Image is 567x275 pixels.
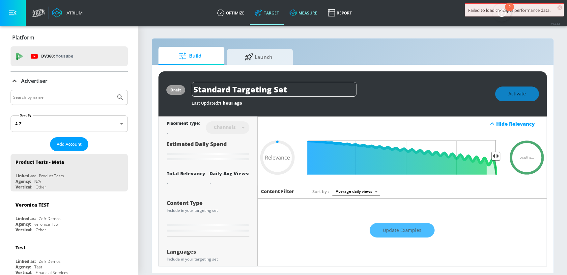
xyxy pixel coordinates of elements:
[36,227,46,233] div: Other
[219,100,242,106] span: 1 hour ago
[192,100,489,106] div: Last Updated:
[520,156,534,159] span: Loading...
[11,115,128,132] div: A-Z
[11,28,128,47] div: Platform
[11,197,128,234] div: Veronica TESTLinked as:Zefr DemosAgency:veronica TESTVertical:Other
[167,120,200,127] div: Placement Type:
[39,173,64,179] div: Product Tests
[250,1,284,25] a: Target
[15,184,32,190] div: Vertical:
[56,53,73,60] p: Youtube
[34,179,41,184] div: N/A
[551,22,560,25] span: v 4.33.5
[41,53,73,60] p: DV360:
[167,257,249,261] div: Include in your targeting set
[39,259,61,264] div: Zefr Demos
[210,170,249,177] div: Daily Avg Views:
[39,216,61,221] div: Zefr Demos
[234,49,284,65] span: Launch
[34,264,42,270] div: Test
[165,48,215,64] span: Build
[15,227,32,233] div: Vertical:
[15,159,64,165] div: Product Tests - Meta
[52,8,83,18] a: Atrium
[11,72,128,90] div: Advertiser
[15,244,25,251] div: Test
[167,200,249,206] div: Content Type
[323,1,357,25] a: Report
[21,77,47,85] p: Advertiser
[167,140,249,162] div: Estimated Daily Spend
[312,188,329,194] span: Sort by
[167,140,227,148] span: Estimated Daily Spend
[493,3,511,22] button: Open Resource Center, 2 new notifications
[167,209,249,213] div: Include in your targeting set
[15,259,36,264] div: Linked as:
[36,184,46,190] div: Other
[57,140,82,148] span: Add Account
[170,87,181,93] div: draft
[167,249,249,254] div: Languages
[34,221,60,227] div: veronica TEST
[50,137,88,151] button: Add Account
[11,154,128,191] div: Product Tests - MetaLinked as:Product TestsAgency:N/AVertical:Other
[167,170,205,177] div: Total Relevancy
[468,7,560,13] div: Failed to load concepts performance data.
[15,221,31,227] div: Agency:
[15,264,31,270] div: Agency:
[261,188,294,194] h6: Content Filter
[15,173,36,179] div: Linked as:
[211,124,239,130] div: Channels
[12,34,34,41] p: Platform
[332,187,380,196] div: Average daily views
[15,179,31,184] div: Agency:
[304,140,500,175] input: Final Threshold
[15,202,49,208] div: Veronica TEST
[508,7,511,15] div: 2
[265,155,290,160] span: Relevance
[15,216,36,221] div: Linked as:
[13,93,113,102] input: Search by name
[64,10,83,16] div: Atrium
[19,113,33,117] label: Sort By
[496,120,543,127] div: Hide Relevancy
[557,5,562,10] span: ×
[258,116,547,131] div: Hide Relevancy
[212,1,250,25] a: optimize
[284,1,323,25] a: measure
[11,46,128,66] div: DV360: Youtube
